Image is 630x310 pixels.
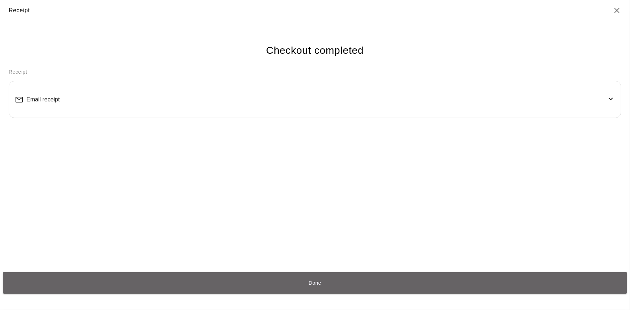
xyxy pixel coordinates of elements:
h4: Checkout completed [266,44,364,57]
button: Close [613,6,621,15]
p: Receipt [9,68,621,76]
span: Email receipt [26,96,60,103]
div: Receipt [9,6,30,15]
button: Done [3,272,627,294]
